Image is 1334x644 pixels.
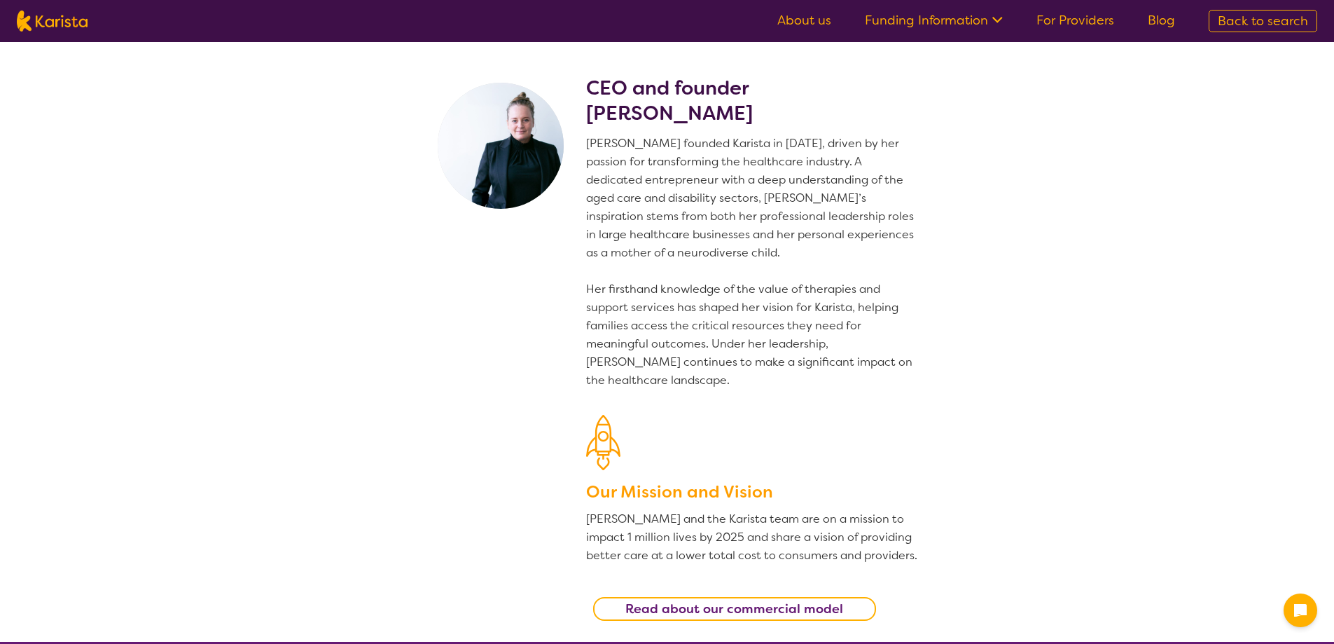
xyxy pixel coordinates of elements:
h2: CEO and founder [PERSON_NAME] [586,76,919,126]
img: Our Mission [586,415,620,470]
b: Read about our commercial model [625,601,843,617]
img: Karista logo [17,11,88,32]
a: For Providers [1036,12,1114,29]
a: Funding Information [865,12,1003,29]
h3: Our Mission and Vision [586,479,919,505]
p: [PERSON_NAME] and the Karista team are on a mission to impact 1 million lives by 2025 and share a... [586,510,919,565]
a: About us [777,12,831,29]
a: Back to search [1209,10,1317,32]
a: Blog [1148,12,1175,29]
span: Back to search [1218,13,1308,29]
p: [PERSON_NAME] founded Karista in [DATE], driven by her passion for transforming the healthcare in... [586,135,919,390]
